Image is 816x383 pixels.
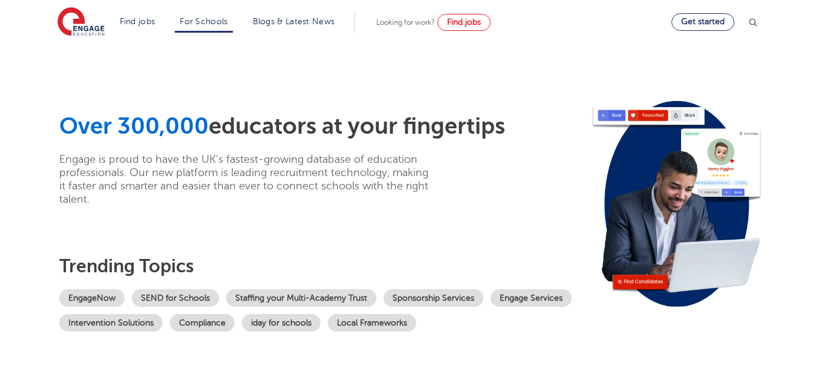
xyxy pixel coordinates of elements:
span: Looking for work? [376,18,435,27]
a: Blogs & Latest News [253,17,335,26]
h3: Trending topics [59,255,584,277]
a: For Schools [180,17,227,26]
img: Engage Education [57,7,105,38]
p: Engage is proud to have the UK’s fastest-growing database of education professionals. Our new pla... [59,152,431,206]
a: Sponsorship Services [384,289,483,307]
h1: educators at your fingertips [59,113,584,140]
img: Image for: Looking for staff [590,91,763,316]
a: Intervention Solutions [59,314,163,332]
a: SEND for Schools [132,289,219,307]
a: Compliance [170,314,235,332]
a: Staffing your Multi-Academy Trust [226,289,376,307]
a: iday for schools [242,314,321,332]
a: Local Frameworks [328,314,416,332]
span: Find jobs [447,18,481,27]
a: Get started [671,13,734,31]
a: Find jobs [120,17,155,26]
a: Find jobs [437,14,491,31]
a: EngageNow [59,289,125,307]
span: Over 300,000 [59,113,209,139]
a: Engage Services [491,289,572,307]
